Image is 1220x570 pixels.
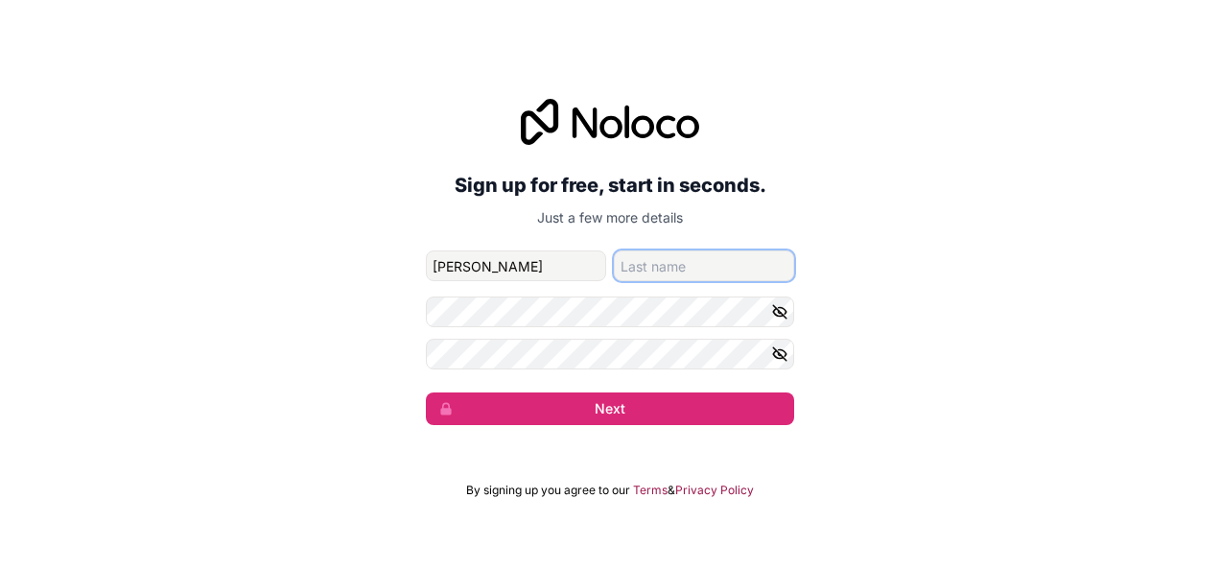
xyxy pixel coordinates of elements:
a: Terms [633,483,668,498]
span: By signing up you agree to our [466,483,630,498]
p: Just a few more details [426,208,794,227]
input: family-name [614,250,794,281]
input: Confirm password [426,339,794,369]
span: & [668,483,675,498]
input: Password [426,297,794,327]
a: Privacy Policy [675,483,754,498]
h2: Sign up for free, start in seconds. [426,168,794,202]
input: given-name [426,250,606,281]
button: Next [426,392,794,425]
